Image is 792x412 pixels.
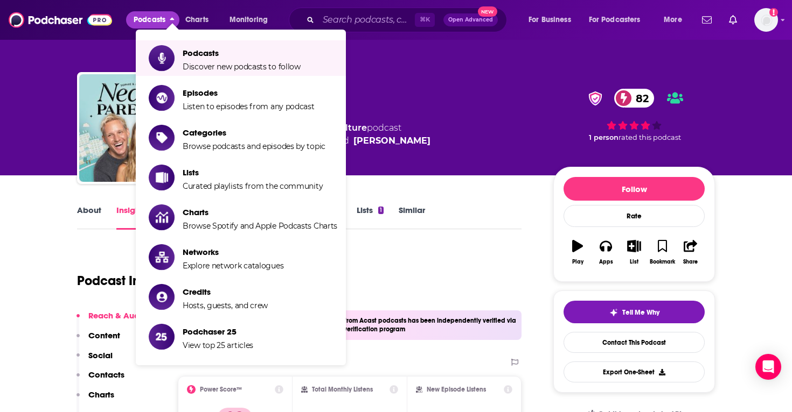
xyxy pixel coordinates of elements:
span: Podcasts [134,12,165,27]
button: Bookmark [648,233,676,272]
a: Contact This Podcast [564,332,705,353]
div: List [630,259,638,265]
span: Hosts, guests, and crew [183,301,268,310]
span: Podcasts [183,48,301,58]
span: More [664,12,682,27]
span: Explore network catalogues [183,261,283,271]
img: tell me why sparkle [609,308,618,317]
h2: Total Monthly Listens [312,386,373,393]
a: Similar [399,205,425,230]
p: Social [88,350,113,360]
p: Contacts [88,370,124,380]
div: Play [572,259,583,265]
img: verified Badge [585,91,606,105]
span: Logged in as KTMSseat4 [754,8,778,32]
a: 82 [614,89,654,108]
span: Charts [185,12,209,27]
div: Share [683,259,698,265]
span: Monitoring [230,12,268,27]
a: Show notifications dropdown [725,11,741,29]
button: Follow [564,177,705,201]
button: Share [677,233,705,272]
button: open menu [656,11,696,29]
button: Contacts [77,370,124,389]
div: 1 [378,207,384,214]
button: Show profile menu [754,8,778,32]
button: List [620,233,648,272]
span: New [478,6,497,17]
span: Tell Me Why [622,308,659,317]
button: close menu [126,11,179,29]
span: View top 25 articles [183,340,253,350]
button: Content [77,330,120,350]
div: Search podcasts, credits, & more... [299,8,517,32]
a: InsightsPodchaser Pro [116,205,170,230]
span: 82 [625,89,654,108]
span: Networks [183,247,283,257]
p: Charts [88,389,114,400]
button: Play [564,233,592,272]
p: Reach & Audience [88,310,161,321]
input: Search podcasts, credits, & more... [318,11,415,29]
button: Social [77,350,113,370]
a: About [77,205,101,230]
span: For Business [529,12,571,27]
span: Lists [183,167,323,177]
img: Podchaser - Follow, Share and Rate Podcasts [9,10,112,30]
span: Categories [183,127,325,138]
a: Jamie Laing [353,134,430,147]
button: open menu [582,11,656,29]
div: Bookmark [650,259,675,265]
p: Content [88,330,120,340]
button: Apps [592,233,620,272]
div: Apps [599,259,613,265]
a: Show notifications dropdown [698,11,716,29]
h4: Podcast level reach data from Acast podcasts has been independently verified via [PERSON_NAME]'s ... [266,317,517,333]
span: Discover new podcasts to follow [183,62,301,72]
svg: Add a profile image [769,8,778,17]
span: ⌘ K [415,13,435,27]
span: Browse Spotify and Apple Podcasts Charts [183,221,337,231]
button: Export One-Sheet [564,361,705,382]
h2: New Episode Listens [427,386,486,393]
button: Reach & Audience [77,310,161,330]
button: Open AdvancedNew [443,13,498,26]
button: tell me why sparkleTell Me Why [564,301,705,323]
img: NearlyParents [79,74,187,182]
button: open menu [222,11,282,29]
span: Episodes [183,88,315,98]
span: Credits [183,287,268,297]
span: For Podcasters [589,12,641,27]
span: Curated playlists from the community [183,181,323,191]
span: 1 person [589,133,619,141]
div: Rate [564,205,705,227]
span: Podchaser 25 [183,326,253,337]
span: rated this podcast [619,133,681,141]
button: Charts [77,389,114,409]
span: Listen to episodes from any podcast [183,102,315,111]
span: Charts [183,207,337,217]
span: Browse podcasts and episodes by topic [183,141,325,151]
h1: Podcast Insights [77,273,175,289]
button: open menu [521,11,585,29]
img: User Profile [754,8,778,32]
span: Open Advanced [448,17,493,23]
div: verified Badge82 1 personrated this podcast [553,82,715,148]
div: Open Intercom Messenger [755,354,781,380]
a: Charts [178,11,215,29]
h2: Power Score™ [200,386,242,393]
